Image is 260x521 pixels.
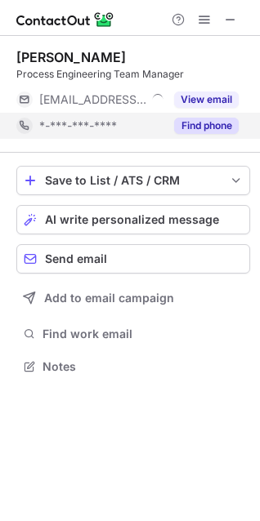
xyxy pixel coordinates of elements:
[43,327,244,341] span: Find work email
[16,10,114,29] img: ContactOut v5.3.10
[174,118,239,134] button: Reveal Button
[16,67,250,82] div: Process Engineering Team Manager
[174,91,239,108] button: Reveal Button
[16,355,250,378] button: Notes
[39,92,146,107] span: [EMAIL_ADDRESS][DOMAIN_NAME]
[44,292,174,305] span: Add to email campaign
[45,174,222,187] div: Save to List / ATS / CRM
[16,166,250,195] button: save-profile-one-click
[45,252,107,265] span: Send email
[16,49,126,65] div: [PERSON_NAME]
[43,359,244,374] span: Notes
[16,244,250,274] button: Send email
[16,205,250,234] button: AI write personalized message
[16,323,250,345] button: Find work email
[16,283,250,313] button: Add to email campaign
[45,213,219,226] span: AI write personalized message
